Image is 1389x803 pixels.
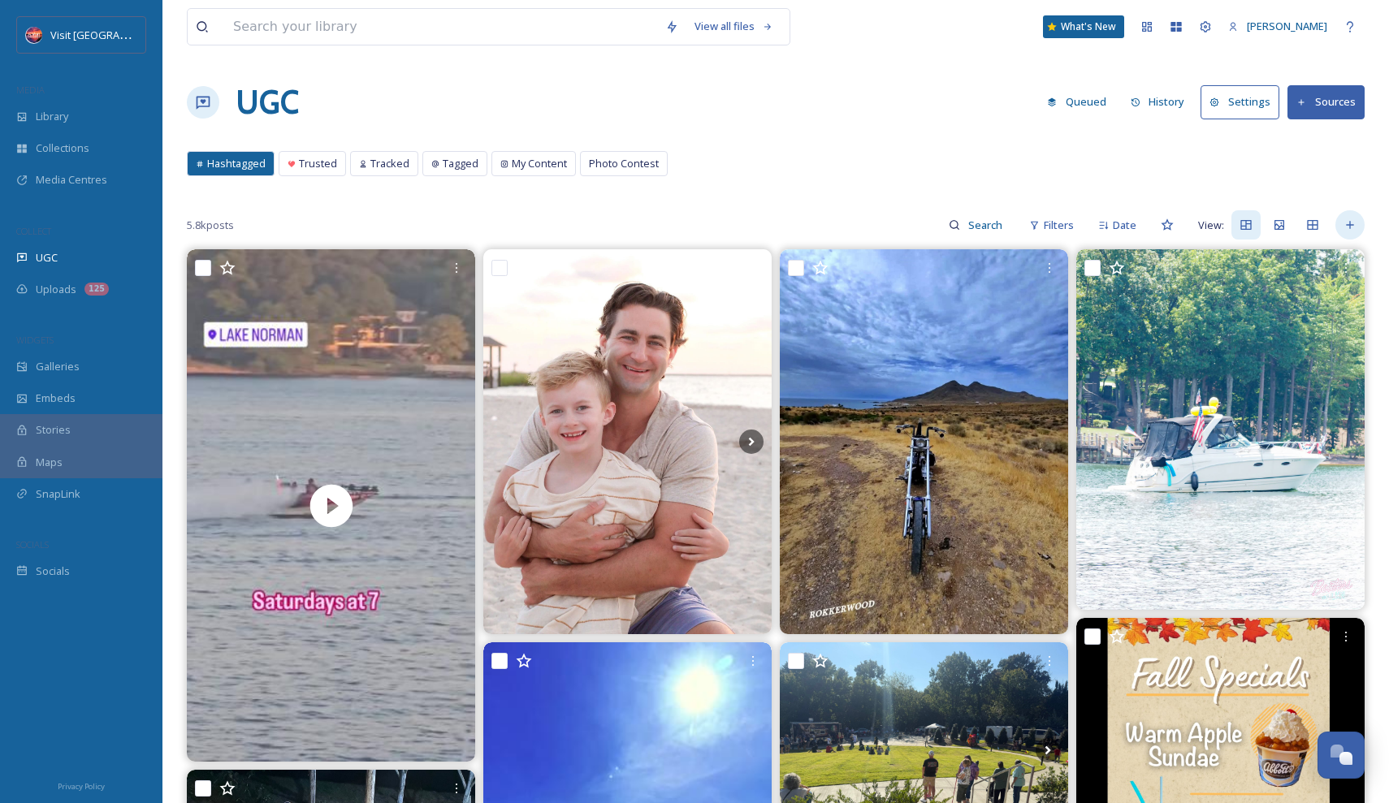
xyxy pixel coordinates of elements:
[207,156,266,171] span: Hashtagged
[780,249,1068,633] img: harley #fotos #ventafotos #chopper #custom #bobber #shovelhead #ironhead #sporster #motorcyclepho...
[187,218,234,233] span: 5.8k posts
[299,156,337,171] span: Trusted
[1039,86,1123,118] a: Queued
[443,156,478,171] span: Tagged
[36,109,68,124] span: Library
[512,156,567,171] span: My Content
[1201,85,1279,119] button: Settings
[187,249,475,762] img: thumbnail
[36,563,70,579] span: Socials
[1318,732,1365,779] button: Open Chat
[36,455,63,470] span: Maps
[36,172,107,188] span: Media Centres
[1113,218,1136,233] span: Date
[16,538,49,550] span: SOCIALS
[1287,85,1365,119] button: Sources
[1044,218,1074,233] span: Filters
[58,781,105,792] span: Privacy Policy
[84,283,109,296] div: 125
[483,249,772,633] img: Built-in best buddy 💪🏼 #capecharles #capecharlesvirginia #capecharlesvirginiaphotography #charlot...
[50,27,257,42] span: Visit [GEOGRAPHIC_DATA][PERSON_NAME]
[16,84,45,96] span: MEDIA
[16,334,54,346] span: WIDGETS
[1039,86,1114,118] button: Queued
[686,11,781,42] a: View all files
[26,27,42,43] img: Logo%20Image.png
[36,422,71,438] span: Stories
[1043,15,1124,38] a: What's New
[589,156,659,171] span: Photo Contest
[36,391,76,406] span: Embeds
[1247,19,1327,33] span: [PERSON_NAME]
[58,775,105,795] a: Privacy Policy
[1076,249,1365,610] img: Their other ride must be a Jeep. #BoatersOfLKN #LakeNorman #LKN #JeepLife #LakeNormanLiving #Boat...
[36,250,58,266] span: UGC
[236,78,299,127] a: UGC
[16,225,51,237] span: COLLECT
[36,140,89,156] span: Collections
[1123,86,1193,118] button: History
[370,156,409,171] span: Tracked
[1201,85,1287,119] a: Settings
[1220,11,1335,42] a: [PERSON_NAME]
[1198,218,1224,233] span: View:
[36,486,80,502] span: SnapLink
[1123,86,1201,118] a: History
[36,359,80,374] span: Galleries
[187,249,475,762] video: No alarm needed. #BoatersOfLKN #LakeNorman #LKN #FishingLife #LakeNormanLiving #BoatLife
[225,9,657,45] input: Search your library
[960,209,1013,241] input: Search
[36,282,76,297] span: Uploads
